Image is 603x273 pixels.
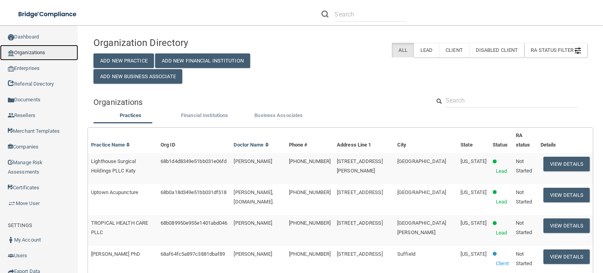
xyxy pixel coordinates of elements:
span: 68af64fc5a897c3881dbaf89 [161,251,225,257]
label: Client [439,43,469,57]
p: Client [496,259,509,268]
span: [PERSON_NAME] [234,251,272,257]
p: Lead [496,167,507,176]
span: [GEOGRAPHIC_DATA][PERSON_NAME] [397,220,446,235]
a: Practice Name [91,142,130,148]
span: [PERSON_NAME] [234,220,272,226]
span: [US_STATE] [460,189,486,195]
span: Practices [120,112,142,118]
span: [PERSON_NAME] [234,158,272,164]
button: View Details [543,157,590,171]
span: TROPICAL HEALTH CARE PLLC [91,220,148,235]
th: Org ID [157,128,230,153]
img: ic_dashboard_dark.d01f4a41.png [8,34,14,40]
h5: Organizations [93,98,419,106]
img: briefcase.64adab9b.png [8,200,16,207]
label: Disabled Client [469,43,524,57]
label: Practices [97,111,164,120]
li: Business Associate [241,111,316,122]
span: Not Started [516,251,532,266]
img: organization-icon.f8decf85.png [8,50,14,56]
span: [PHONE_NUMBER] [289,189,331,195]
img: icon-users.e205127d.png [8,253,14,259]
label: Lead [414,43,439,57]
button: Add New Practice [93,53,154,68]
span: Lighthouse Surgical Holdings PLLC Katy [91,158,136,174]
span: [PHONE_NUMBER] [289,158,331,164]
span: [US_STATE] [460,251,486,257]
img: ic_user_dark.df1a06c3.png [8,237,14,243]
th: City [394,128,457,153]
span: [PERSON_NAME], [DOMAIN_NAME]. [234,189,273,205]
th: Details [537,128,593,153]
span: [STREET_ADDRESS][PERSON_NAME] [337,158,383,174]
th: Address Line 1 [334,128,394,153]
label: Business Associates [245,111,312,120]
span: 68b0a18d349e51bb031df518 [161,189,227,195]
th: RA status [513,128,537,153]
span: [STREET_ADDRESS] [337,220,383,226]
img: icon-filter@2x.21656d0b.png [575,48,581,54]
th: Phone # [286,128,334,153]
span: [STREET_ADDRESS] [337,251,383,257]
span: 68b1d4d8349e51bb031e06fd [161,158,227,164]
span: Business Associates [254,112,303,118]
button: Add New Financial Institution [155,53,250,68]
input: Search [334,7,406,22]
iframe: Drift Widget Chat Controller [468,218,594,249]
span: Not Started [516,158,532,174]
span: [PHONE_NUMBER] [289,251,331,257]
span: [STREET_ADDRESS] [337,189,383,195]
li: Practices [93,111,168,122]
button: View Details [543,188,590,202]
span: RA Status Filter [531,47,581,53]
img: icon-documents.8dae5593.png [8,97,14,103]
span: Uptown Acupuncture [91,189,138,195]
th: State [457,128,490,153]
input: Search [446,93,577,108]
button: Add New Business Associate [93,69,182,84]
span: [PHONE_NUMBER] [289,220,331,226]
span: Not Started [516,189,532,205]
img: ic-search.3b580494.png [322,11,329,18]
span: [GEOGRAPHIC_DATA] [397,189,446,195]
th: Status [490,128,513,153]
p: Lead [496,197,507,207]
li: Financial Institutions [168,111,242,122]
label: SETTINGS [8,221,32,230]
label: All [392,43,413,57]
span: 68b089950e955e1401abd046 [161,220,227,226]
span: Suffield [397,251,415,257]
button: View Details [543,249,590,264]
h4: Organization Directory [93,38,250,48]
span: [PERSON_NAME] PhD [91,251,140,257]
a: Doctor Name [234,142,269,148]
img: enterprise.0d942306.png [8,66,14,71]
span: [US_STATE] [460,220,486,226]
span: [US_STATE] [460,158,486,164]
img: bridge_compliance_login_screen.278c3ca4.svg [12,6,84,22]
span: [GEOGRAPHIC_DATA] [397,158,446,164]
label: Financial Institutions [172,111,238,120]
img: ic_reseller.de258add.png [8,112,14,119]
span: Financial Institutions [181,112,228,118]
